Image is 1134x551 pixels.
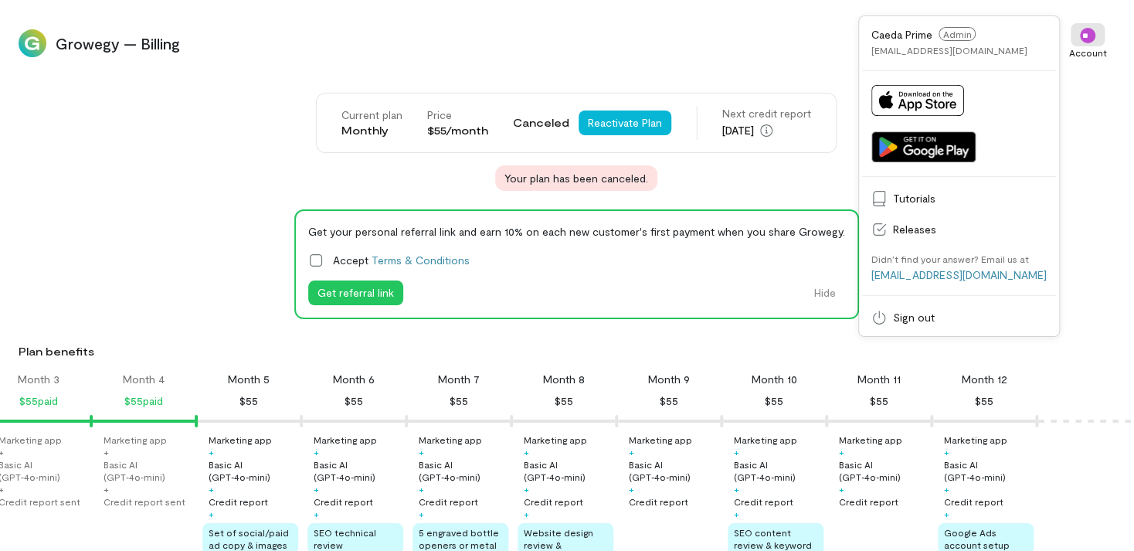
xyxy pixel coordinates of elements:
[734,434,797,446] div: Marketing app
[104,458,193,483] div: Basic AI (GPT‑4o‑mini)
[893,222,1047,237] span: Releases
[524,446,529,458] div: +
[944,495,1003,508] div: Credit report
[419,495,478,508] div: Credit report
[419,434,482,446] div: Marketing app
[308,223,845,240] div: Get your personal referral link and earn 10% on each new customer's first payment when you share ...
[19,392,58,410] div: $55 paid
[734,495,793,508] div: Credit report
[871,27,932,40] span: Caeda Prime
[524,483,529,495] div: +
[734,483,739,495] div: +
[308,281,403,305] button: Get referral link
[629,495,688,508] div: Credit report
[660,392,678,410] div: $55
[209,446,214,458] div: +
[19,344,1128,359] div: Plan benefits
[1069,46,1107,59] div: Account
[524,434,587,446] div: Marketing app
[765,392,783,410] div: $55
[341,123,402,138] div: Monthly
[104,446,109,458] div: +
[372,253,470,267] a: Terms & Conditions
[209,508,214,520] div: +
[209,495,268,508] div: Credit report
[629,446,634,458] div: +
[893,191,1047,206] span: Tutorials
[839,434,902,446] div: Marketing app
[427,123,488,138] div: $55/month
[314,458,403,483] div: Basic AI (GPT‑4o‑mini)
[871,253,1029,265] div: Didn’t find your answer? Email us at
[871,85,964,116] img: Download on App Store
[18,372,59,387] div: Month 3
[862,183,1056,214] a: Tutorials
[944,446,949,458] div: +
[228,372,270,387] div: Month 5
[629,458,718,483] div: Basic AI (GPT‑4o‑mini)
[419,458,508,483] div: Basic AI (GPT‑4o‑mini)
[648,372,690,387] div: Month 9
[722,106,811,121] div: Next credit report
[438,372,480,387] div: Month 7
[543,372,585,387] div: Month 8
[314,508,319,520] div: +
[871,268,1047,281] a: [EMAIL_ADDRESS][DOMAIN_NAME]
[419,483,424,495] div: +
[944,508,949,520] div: +
[722,121,811,140] div: [DATE]
[862,214,1056,245] a: Releases
[504,170,648,186] span: Your plan has been canceled.
[209,458,298,483] div: Basic AI (GPT‑4o‑mini)
[209,483,214,495] div: +
[944,527,1010,550] span: Google Ads account setup
[862,302,1056,333] a: Sign out
[124,392,163,410] div: $55 paid
[839,446,844,458] div: +
[209,434,272,446] div: Marketing app
[944,458,1034,483] div: Basic AI (GPT‑4o‑mini)
[734,458,823,483] div: Basic AI (GPT‑4o‑mini)
[839,458,929,483] div: Basic AI (GPT‑4o‑mini)
[341,107,402,123] div: Current plan
[314,446,319,458] div: +
[629,483,634,495] div: +
[579,111,671,135] button: Reactivate Plan
[513,115,569,131] span: Canceled
[419,446,424,458] div: +
[56,32,1051,54] span: Growegy — Billing
[427,107,488,123] div: Price
[734,446,739,458] div: +
[104,434,167,446] div: Marketing app
[555,392,573,410] div: $55
[314,527,376,550] span: SEO technical review
[345,392,363,410] div: $55
[857,372,901,387] div: Month 11
[839,483,844,495] div: +
[104,483,109,495] div: +
[524,508,529,520] div: +
[839,495,898,508] div: Credit report
[734,508,739,520] div: +
[419,508,424,520] div: +
[314,434,377,446] div: Marketing app
[805,281,845,305] button: Hide
[123,372,165,387] div: Month 4
[104,495,185,508] div: Credit report sent
[239,392,258,410] div: $55
[944,483,949,495] div: +
[314,495,373,508] div: Credit report
[893,310,1047,325] span: Sign out
[871,44,1027,56] div: [EMAIL_ADDRESS][DOMAIN_NAME]
[333,252,470,268] span: Accept
[524,495,583,508] div: Credit report
[333,372,375,387] div: Month 6
[944,434,1007,446] div: Marketing app
[209,527,289,550] span: Set of social/paid ad copy & images
[524,458,613,483] div: Basic AI (GPT‑4o‑mini)
[314,483,319,495] div: +
[752,372,797,387] div: Month 10
[975,392,993,410] div: $55
[870,392,888,410] div: $55
[871,131,976,162] img: Get it on Google Play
